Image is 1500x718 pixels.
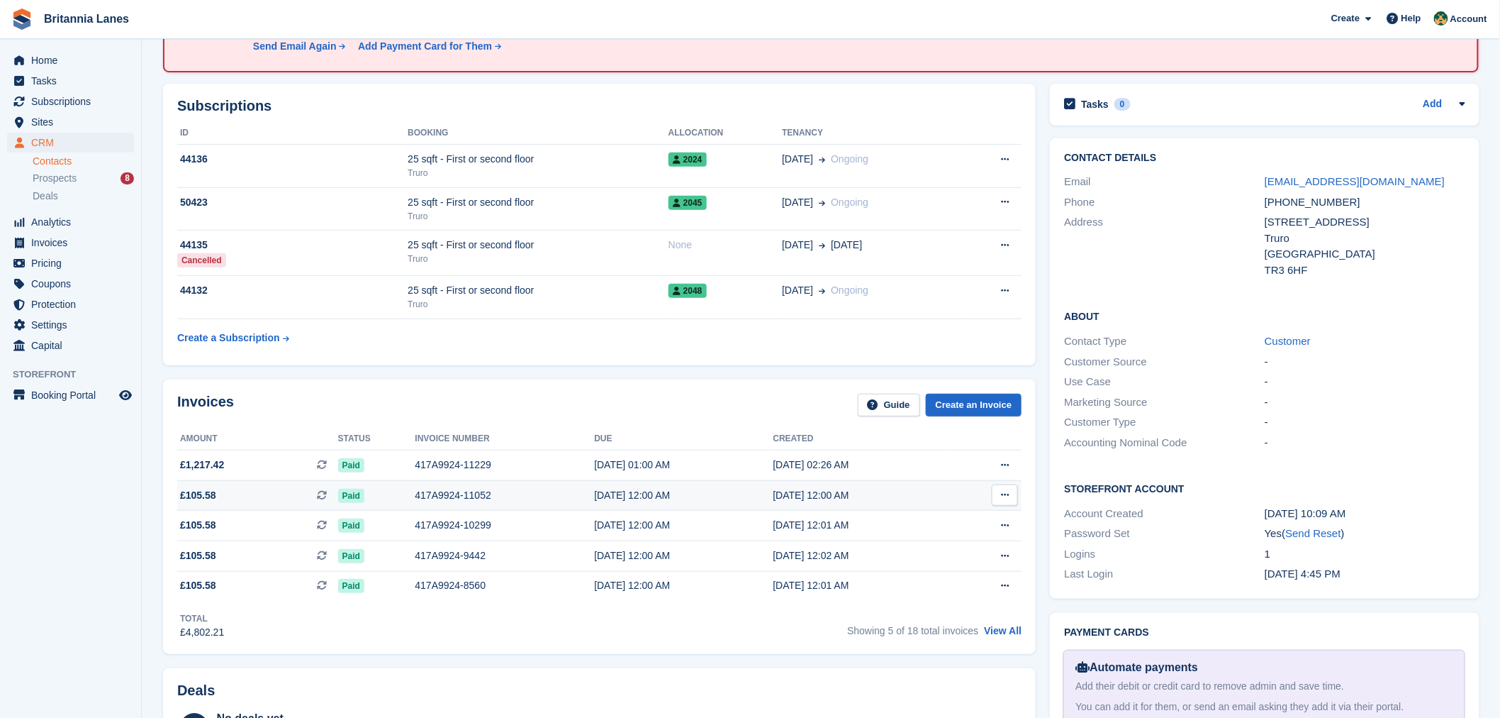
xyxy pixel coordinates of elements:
th: Allocation [668,122,782,145]
span: [DATE] [782,152,813,167]
div: - [1265,414,1465,431]
a: Britannia Lanes [38,7,135,31]
a: View All [984,625,1022,636]
div: Password Set [1064,526,1265,542]
span: Ongoing [831,197,868,208]
span: Showing 5 of 18 total invoices [847,625,978,636]
th: ID [177,122,408,145]
a: menu [7,133,134,153]
div: - [1265,354,1465,370]
div: 417A9924-10299 [415,518,594,533]
div: [DATE] 12:00 AM [594,578,773,593]
a: Customer [1265,335,1311,347]
h2: Storefront Account [1064,481,1465,495]
div: Create a Subscription [177,331,280,346]
div: [STREET_ADDRESS] [1265,214,1465,231]
span: £1,217.42 [180,458,224,473]
a: menu [7,92,134,111]
div: 417A9924-9442 [415,548,594,563]
div: 25 sqft - First or second floor [408,195,668,210]
span: Create [1331,11,1360,26]
span: Home [31,50,116,70]
div: £4,802.21 [180,625,224,640]
th: Status [338,428,415,451]
div: Cancelled [177,253,226,267]
span: £105.58 [180,518,216,533]
th: Due [594,428,773,451]
h2: Deals [177,683,215,699]
div: 50423 [177,195,408,210]
a: menu [7,294,134,314]
div: Email [1064,174,1265,190]
div: 25 sqft - First or second floor [408,238,668,253]
h2: Contact Details [1064,153,1465,164]
a: Contacts [33,155,134,168]
div: 417A9924-11229 [415,458,594,473]
span: Settings [31,315,116,335]
div: 44136 [177,152,408,167]
span: Booking Portal [31,385,116,405]
span: 2045 [668,196,707,210]
a: menu [7,50,134,70]
span: Protection [31,294,116,314]
div: Truro [408,298,668,311]
div: Total [180,612,224,625]
span: Tasks [31,71,116,91]
div: Truro [1265,231,1465,247]
time: 2024-06-26 15:45:09 UTC [1265,568,1341,580]
div: 0 [1114,98,1131,111]
span: ( ) [1282,527,1345,539]
div: TR3 6HF [1265,263,1465,279]
div: Customer Source [1064,354,1265,370]
div: - [1265,435,1465,451]
a: menu [7,253,134,273]
div: [DATE] 12:01 AM [773,518,952,533]
span: [DATE] [782,238,813,253]
div: 417A9924-8560 [415,578,594,593]
span: 2024 [668,153,707,167]
span: Paid [338,549,364,563]
span: Invoices [31,233,116,253]
span: Prospects [33,172,77,185]
a: [EMAIL_ADDRESS][DOMAIN_NAME] [1265,175,1445,187]
a: menu [7,385,134,405]
span: [DATE] [782,195,813,210]
span: Capital [31,336,116,355]
div: [DATE] 12:00 AM [594,518,773,533]
div: You can add it for them, or send an email asking they add it via their portal. [1075,700,1453,714]
div: Customer Type [1064,414,1265,431]
span: CRM [31,133,116,153]
a: menu [7,212,134,232]
span: Account [1450,12,1487,26]
th: Tenancy [782,122,961,145]
span: Analytics [31,212,116,232]
span: Ongoing [831,285,868,296]
h2: Payment cards [1064,627,1465,639]
div: [DATE] 12:00 AM [773,488,952,503]
span: Paid [338,458,364,473]
div: Automate payments [1075,659,1453,676]
th: Created [773,428,952,451]
th: Invoice number [415,428,594,451]
div: Last Login [1064,566,1265,582]
a: Prospects 8 [33,171,134,186]
span: £105.58 [180,578,216,593]
div: 1 [1265,546,1465,563]
a: menu [7,233,134,253]
a: Add [1423,96,1442,113]
h2: Subscriptions [177,98,1022,114]
a: menu [7,315,134,335]
div: - [1265,374,1465,390]
h2: Invoices [177,394,234,417]
div: [DATE] 12:00 AM [594,488,773,503]
div: 417A9924-11052 [415,488,594,503]
a: menu [7,274,134,294]
a: Send Reset [1286,527,1341,539]
span: Help [1401,11,1421,26]
span: [DATE] [782,283,813,298]
div: [DATE] 02:26 AM [773,458,952,473]
span: Deals [33,189,58,203]
span: Pricing [31,253,116,273]
a: menu [7,71,134,91]
img: stora-icon-8386f47178a22dfd0bd8f6a31ec36ba5ce8667c1dd55bd0f319d3a0aa187defe.svg [11,9,33,30]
